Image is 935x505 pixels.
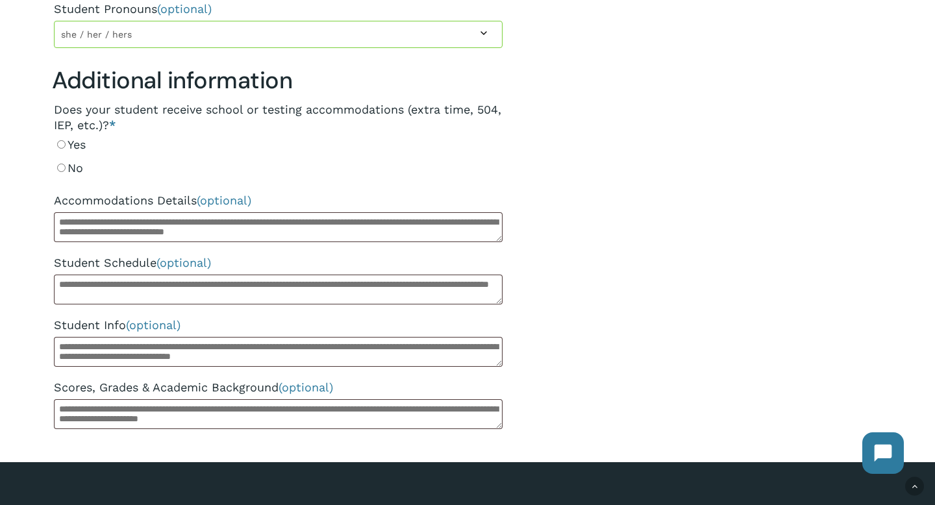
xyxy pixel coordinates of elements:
legend: Does your student receive school or testing accommodations (extra time, 504, IEP, etc.)? [54,102,503,133]
label: Scores, Grades & Academic Background [54,376,503,399]
input: No [57,164,66,172]
label: Accommodations Details [54,189,503,212]
span: she / her / hers [54,21,503,48]
span: (optional) [157,2,212,16]
label: No [54,156,503,180]
span: (optional) [156,256,211,269]
span: (optional) [197,193,251,207]
label: Student Info [54,314,503,337]
label: Student Schedule [54,251,503,275]
input: Yes [57,140,66,149]
span: (optional) [126,318,181,332]
span: (optional) [279,380,333,394]
label: Yes [54,133,503,156]
span: she / her / hers [55,25,502,44]
h3: Additional information [52,66,505,95]
abbr: required [109,118,116,132]
iframe: Chatbot [849,419,917,487]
